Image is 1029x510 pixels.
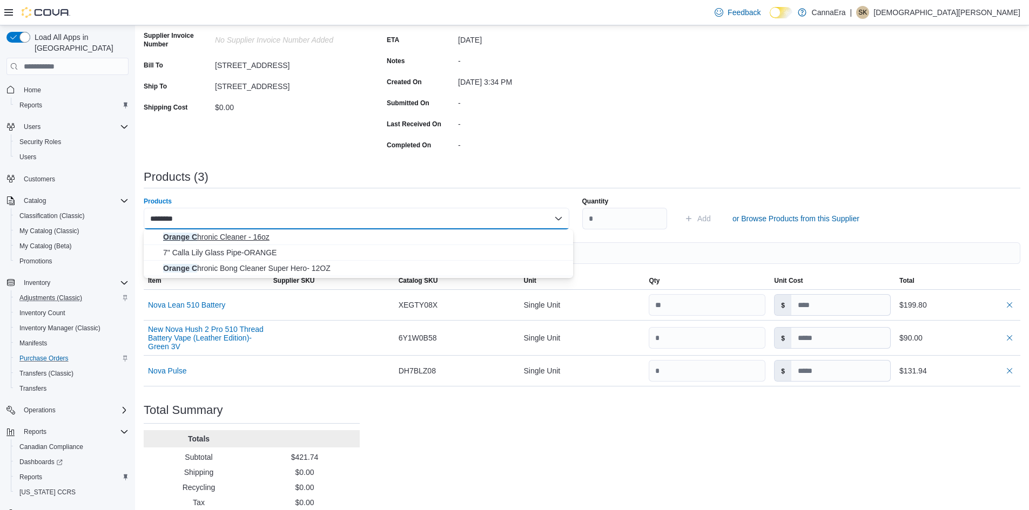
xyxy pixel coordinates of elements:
[895,272,1020,289] button: Total
[11,223,133,239] button: My Catalog (Classic)
[2,81,133,97] button: Home
[19,324,100,332] span: Inventory Manager (Classic)
[24,427,46,436] span: Reports
[899,276,914,285] span: Total
[728,208,864,229] button: or Browse Products from this Supplier
[2,119,133,134] button: Users
[582,197,609,206] label: Quantity
[19,425,51,438] button: Reports
[2,424,133,439] button: Reports
[387,120,441,128] label: Last Received On
[458,94,603,107] div: -
[19,294,82,302] span: Adjustments (Classic)
[697,213,711,224] span: Add
[11,305,133,321] button: Inventory Count
[24,123,41,131] span: Users
[11,470,133,485] button: Reports
[15,99,46,112] a: Reports
[15,367,129,380] span: Transfers (Classic)
[19,369,73,378] span: Transfers (Classic)
[144,82,167,91] label: Ship To
[899,298,1016,311] div: $199.80
[15,151,129,164] span: Users
[19,309,65,317] span: Inventory Count
[144,404,223,417] h3: Total Summary
[15,209,129,222] span: Classification (Classic)
[775,361,791,381] label: $
[458,52,603,65] div: -
[520,294,645,316] div: Single Unit
[15,352,129,365] span: Purchase Orders
[15,322,105,335] a: Inventory Manager (Classic)
[774,276,803,285] span: Unit Cost
[2,275,133,290] button: Inventory
[19,425,129,438] span: Reports
[812,6,846,19] p: CannaEra
[19,194,50,207] button: Catalog
[15,225,129,237] span: My Catalog (Classic)
[2,193,133,208] button: Catalog
[19,404,129,417] span: Operations
[19,172,129,186] span: Customers
[15,440,88,453] a: Canadian Compliance
[520,272,645,289] button: Unit
[728,7,761,18] span: Feedback
[15,307,129,319] span: Inventory Count
[387,57,405,65] label: Notes
[24,86,41,94] span: Home
[24,278,50,287] span: Inventory
[458,115,603,128] div: -
[775,328,791,348] label: $
[11,381,133,396] button: Transfers
[215,99,360,112] div: $0.00
[15,367,78,380] a: Transfers (Classic)
[11,321,133,336] button: Inventory Manager (Classic)
[215,78,360,91] div: [STREET_ADDRESS]
[554,214,563,223] button: Close list of options
[19,84,45,97] a: Home
[15,382,51,395] a: Transfers
[30,32,129,53] span: Load All Apps in [GEOGRAPHIC_DATA]
[15,471,129,484] span: Reports
[387,36,399,44] label: ETA
[11,454,133,470] a: Dashboards
[15,352,73,365] a: Purchase Orders
[19,488,76,497] span: [US_STATE] CCRS
[144,229,573,276] div: Choose from the following options
[770,18,770,19] span: Dark Mode
[649,276,660,285] span: Qty
[22,7,70,18] img: Cova
[148,325,265,351] button: New Nova Hush 2 Pro 510 Thread Battery Vape (Leather Edition)- Green 3V
[254,467,355,478] p: $0.00
[850,6,852,19] p: |
[19,212,85,220] span: Classification (Classic)
[15,455,67,468] a: Dashboards
[15,337,51,350] a: Manifests
[144,261,573,276] button: Orange Chronic Bong Cleaner Super Hero- 12OZ
[394,272,520,289] button: Catalog SKU
[15,337,129,350] span: Manifests
[15,99,129,112] span: Reports
[148,482,250,493] p: Recycling
[11,134,133,149] button: Security Roles
[19,458,63,466] span: Dashboards
[11,439,133,454] button: Canadian Compliance
[19,276,129,289] span: Inventory
[24,175,55,183] span: Customers
[148,497,250,508] p: Tax
[24,406,56,414] span: Operations
[15,135,65,148] a: Security Roles
[11,149,133,165] button: Users
[520,360,645,382] div: Single Unit
[15,151,41,164] a: Users
[148,467,250,478] p: Shipping
[19,227,79,235] span: My Catalog (Classic)
[15,307,70,319] a: Inventory Count
[732,213,859,224] span: or Browse Products from this Supplier
[19,138,61,146] span: Security Roles
[873,6,1020,19] p: [DEMOGRAPHIC_DATA][PERSON_NAME]
[148,276,162,285] span: Item
[19,339,47,348] span: Manifests
[15,255,57,268] a: Promotions
[19,242,72,250] span: My Catalog (Beta)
